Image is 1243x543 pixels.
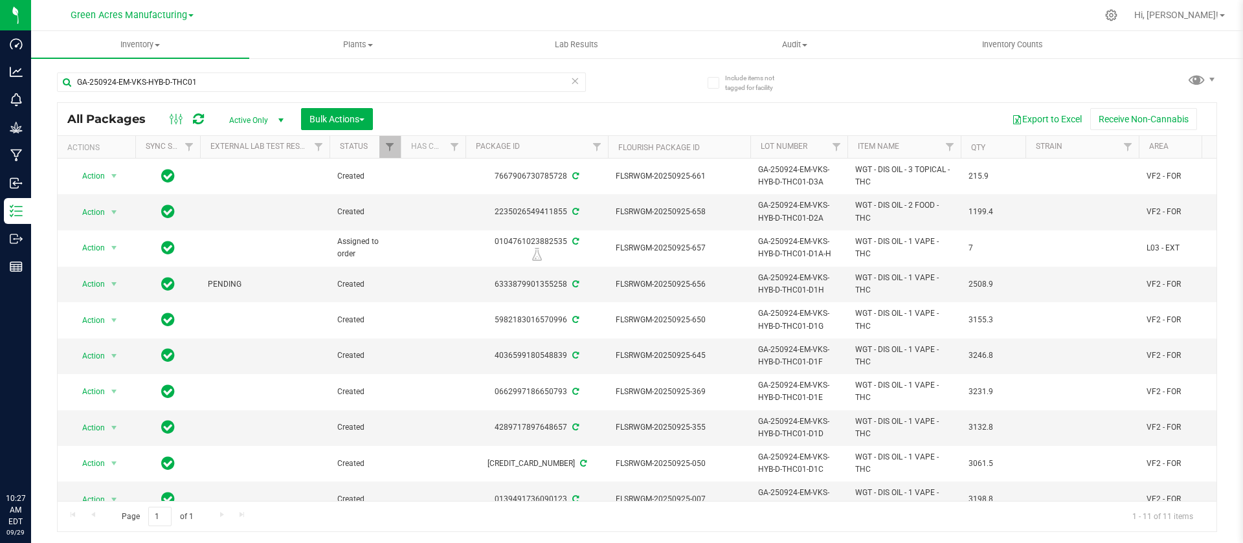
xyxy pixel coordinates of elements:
span: 3155.3 [969,314,1018,326]
a: Filter [379,136,401,158]
a: Item Name [858,142,899,151]
th: Has COA [401,136,465,159]
span: In Sync [161,490,175,508]
span: Action [71,454,106,472]
span: WGT - DIS OIL - 1 VAPE - THC [855,487,953,511]
span: In Sync [161,239,175,257]
span: WGT - DIS OIL - 1 VAPE - THC [855,344,953,368]
span: Assigned to order [337,236,393,260]
span: Created [337,458,393,470]
span: WGT - DIS OIL - 2 FOOD - THC [855,199,953,224]
span: select [106,167,122,185]
span: Action [71,491,106,509]
span: select [106,382,122,401]
button: Export to Excel [1003,108,1090,130]
a: Inventory Counts [904,31,1122,58]
span: Action [71,382,106,401]
span: select [106,239,122,257]
span: Sync from Compliance System [570,423,579,432]
span: Inventory Counts [965,39,1060,50]
span: Sync from Compliance System [570,280,579,289]
button: Receive Non-Cannabis [1090,108,1197,130]
span: select [106,275,122,293]
a: Status [340,142,368,151]
a: External Lab Test Result [210,142,312,151]
span: WGT - DIS OIL - 1 VAPE - THC [855,451,953,476]
span: In Sync [161,454,175,472]
span: WGT - DIS OIL - 1 VAPE - THC [855,307,953,332]
input: Search Package ID, Item Name, SKU, Lot or Part Number... [57,72,586,92]
span: VF2 - FOR [1147,493,1228,505]
a: Strain [1036,142,1062,151]
a: Filter [587,136,608,158]
span: Created [337,170,393,183]
span: FLSRWGM-20250925-007 [616,493,743,505]
span: In Sync [161,275,175,293]
span: Sync from Compliance System [570,315,579,324]
a: Filter [308,136,330,158]
span: Inventory [31,39,249,50]
span: Sync from Compliance System [570,494,579,504]
inline-svg: Manufacturing [10,149,23,162]
span: Action [71,311,106,329]
span: Sync from Compliance System [570,237,579,246]
span: FLSRWGM-20250925-656 [616,278,743,291]
span: VF2 - FOR [1147,386,1228,398]
div: 7667906730785728 [464,170,610,183]
span: 2508.9 [969,278,1018,291]
span: GA-250924-EM-VKS-HYB-D-THC01-D1H [758,272,840,296]
span: select [106,419,122,437]
a: Filter [1117,136,1139,158]
a: Area [1149,142,1169,151]
span: In Sync [161,203,175,221]
span: FLSRWGM-20250925-661 [616,170,743,183]
span: Plants [250,39,467,50]
span: Include items not tagged for facility [725,73,790,93]
span: VF2 - FOR [1147,349,1228,362]
span: select [106,311,122,329]
span: Action [71,419,106,437]
span: 3061.5 [969,458,1018,470]
p: 09/29 [6,527,25,537]
span: In Sync [161,167,175,185]
inline-svg: Grow [10,121,23,134]
span: Created [337,349,393,362]
span: Page of 1 [111,507,204,527]
div: Actions [67,143,130,152]
span: Hi, [PERSON_NAME]! [1134,10,1218,20]
span: Lab Results [537,39,616,50]
span: All Packages [67,112,159,126]
a: Qty [971,143,985,152]
span: Green Acres Manufacturing [71,10,187,21]
div: 0662997186650793 [464,386,610,398]
span: In Sync [161,418,175,436]
div: 0139491736090123 [464,493,610,505]
span: GA-250924-EM-VKS-HYB-D-THC01-D2A [758,199,840,224]
span: Sync from Compliance System [578,459,587,468]
span: 215.9 [969,170,1018,183]
span: Action [71,167,106,185]
span: select [106,491,122,509]
span: WGT - DIS OIL - 1 VAPE - THC [855,272,953,296]
button: Bulk Actions [301,108,373,130]
inline-svg: Reports [10,260,23,273]
div: 5982183016570996 [464,314,610,326]
span: FLSRWGM-20250925-050 [616,458,743,470]
inline-svg: Dashboard [10,38,23,50]
span: select [106,454,122,472]
div: 6333879901355258 [464,278,610,291]
span: GA-250924-EM-VKS-HYB-D-THC01-D1E [758,379,840,404]
span: GA-250924-EM-VKS-HYB-D-THC01-D1F [758,344,840,368]
span: WGT - DIS OIL - 1 VAPE - THC [855,416,953,440]
div: R&D Lab Sample [464,248,610,261]
span: select [106,203,122,221]
span: WGT - DIS OIL - 3 TOPICAL - THC [855,164,953,188]
inline-svg: Outbound [10,232,23,245]
span: VF2 - FOR [1147,278,1228,291]
a: Sync Status [146,142,196,151]
span: 7 [969,242,1018,254]
span: GA-250924-EM-VKS-HYB-D-THC01-D1D [758,416,840,440]
span: Clear [570,72,579,89]
a: Audit [686,31,904,58]
span: VF2 - FOR [1147,206,1228,218]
